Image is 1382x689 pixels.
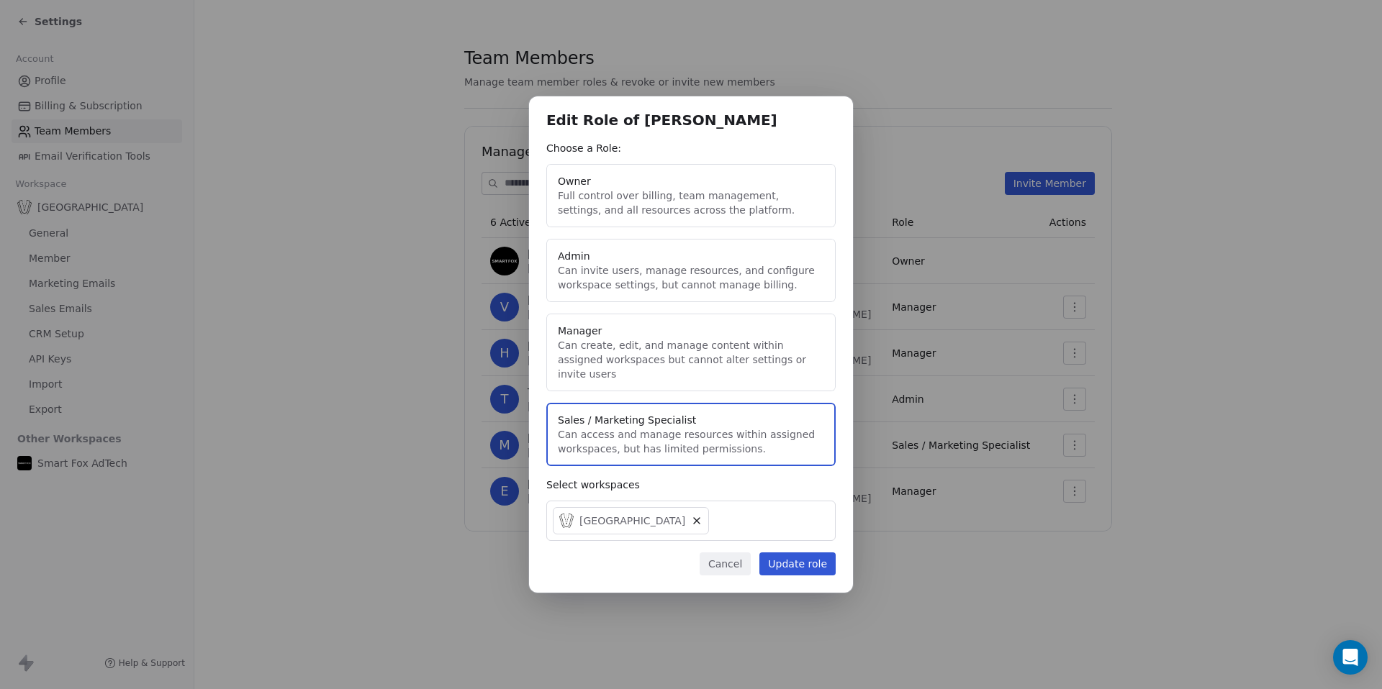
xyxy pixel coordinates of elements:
h1: Edit Role of [PERSON_NAME] [546,114,836,129]
div: Choose a Role: [546,141,836,155]
img: Logo_Bellefontaine_Black.png [559,514,574,528]
div: Select workspaces [546,478,836,492]
span: [GEOGRAPHIC_DATA] [579,514,685,528]
button: Update role [759,552,836,575]
button: Cancel [700,552,751,575]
